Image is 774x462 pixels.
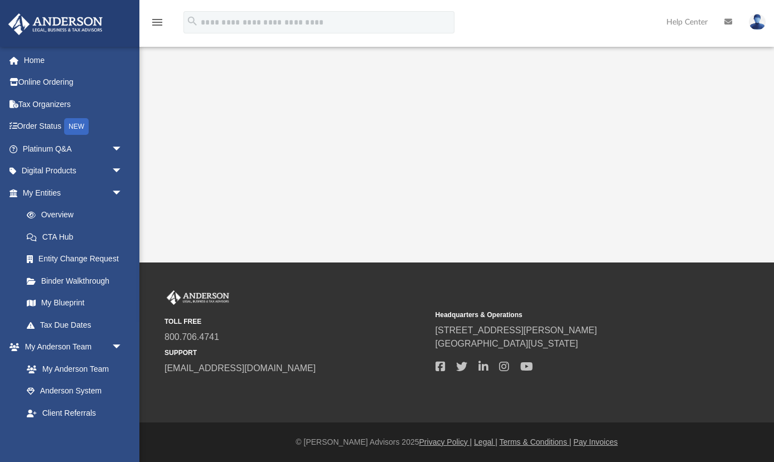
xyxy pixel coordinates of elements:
[165,348,428,358] small: SUPPORT
[16,358,128,380] a: My Anderson Team
[8,424,134,446] a: My Documentsarrow_drop_down
[5,13,106,35] img: Anderson Advisors Platinum Portal
[139,436,774,448] div: © [PERSON_NAME] Advisors 2025
[8,71,139,94] a: Online Ordering
[16,380,134,402] a: Anderson System
[8,49,139,71] a: Home
[16,226,139,248] a: CTA Hub
[8,160,139,182] a: Digital Productsarrow_drop_down
[500,437,572,446] a: Terms & Conditions |
[436,310,699,320] small: Headquarters & Operations
[112,160,134,183] span: arrow_drop_down
[436,325,597,335] a: [STREET_ADDRESS][PERSON_NAME]
[64,118,89,135] div: NEW
[16,314,139,336] a: Tax Due Dates
[16,402,134,424] a: Client Referrals
[112,424,134,447] span: arrow_drop_down
[16,204,139,226] a: Overview
[112,182,134,205] span: arrow_drop_down
[165,332,219,342] a: 800.706.4741
[16,292,134,314] a: My Blueprint
[419,437,472,446] a: Privacy Policy |
[8,138,139,160] a: Platinum Q&Aarrow_drop_down
[16,248,139,270] a: Entity Change Request
[8,115,139,138] a: Order StatusNEW
[165,290,231,305] img: Anderson Advisors Platinum Portal
[573,437,617,446] a: Pay Invoices
[8,93,139,115] a: Tax Organizers
[749,14,766,30] img: User Pic
[112,336,134,359] span: arrow_drop_down
[112,138,134,161] span: arrow_drop_down
[151,21,164,29] a: menu
[8,182,139,204] a: My Entitiesarrow_drop_down
[436,339,578,348] a: [GEOGRAPHIC_DATA][US_STATE]
[165,317,428,327] small: TOLL FREE
[151,16,164,29] i: menu
[8,336,134,358] a: My Anderson Teamarrow_drop_down
[16,270,139,292] a: Binder Walkthrough
[186,15,199,27] i: search
[474,437,497,446] a: Legal |
[165,363,316,373] a: [EMAIL_ADDRESS][DOMAIN_NAME]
